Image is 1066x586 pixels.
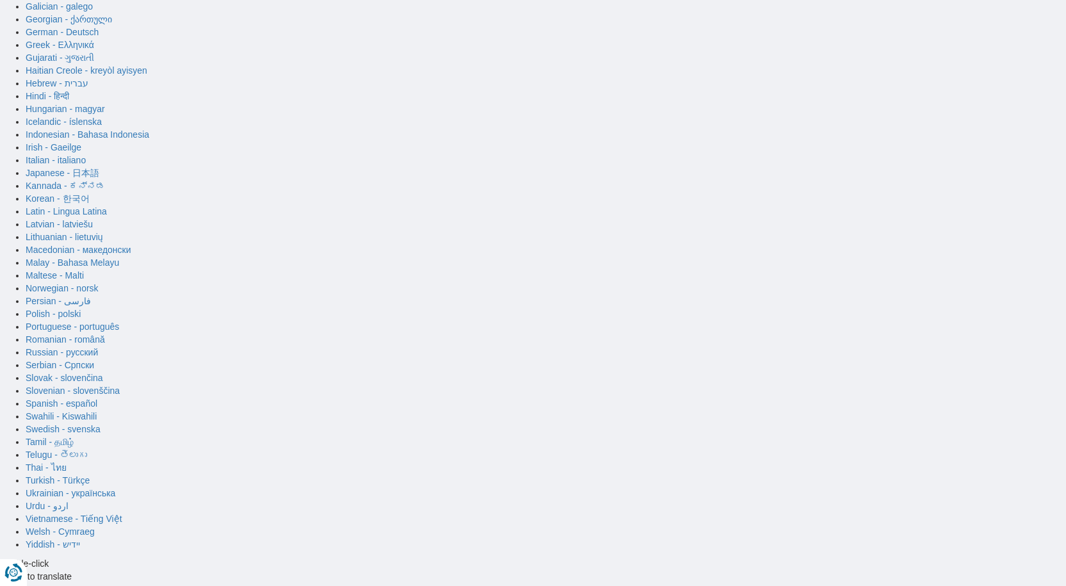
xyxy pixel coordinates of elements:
[26,168,99,178] a: Japanese - 日本語
[26,27,99,37] a: German - Deutsch
[26,91,69,101] a: Hindi - हिन्दी
[26,424,101,434] a: Swedish - svenska
[26,347,98,357] a: Russian - русский
[26,129,149,140] a: Indonesian - Bahasa Indonesia
[26,257,119,268] a: Malay - Bahasa Melayu
[26,181,106,191] a: Kannada - ಕನ್ನಡ
[26,321,119,332] a: Portuguese - português
[26,142,81,152] a: Irish - Gaeilge
[26,40,94,50] a: Greek - Ελληνικά
[26,232,103,242] a: Lithuanian - lietuvių
[26,514,122,524] a: Vietnamese - Tiếng Việt
[26,386,120,396] a: Slovenian - slovenščina
[26,245,131,255] a: Macedonian - македонски
[26,104,105,114] a: Hungarian - magyar
[26,219,93,229] a: Latvian - latviešu
[26,360,94,370] a: Serbian - Српски
[26,398,97,409] a: Spanish - español
[26,53,94,63] a: Gujarati - ગુજરાતી
[26,462,67,473] a: Thai - ไทย
[26,270,84,281] a: Maltese - Malti
[26,1,93,12] a: Galician - galego
[26,334,105,345] a: Romanian - română
[26,65,147,76] a: Haitian Creole - kreyòl ayisyen
[26,78,88,88] a: Hebrew - ‎‫עברית‬‎
[26,475,90,485] a: Turkish - Türkçe
[26,283,99,293] a: Norwegian - norsk
[26,193,90,204] a: Korean - 한국어
[26,539,80,549] a: Yiddish - יידיש
[26,296,91,306] a: Persian - ‎‫فارسی‬‎
[26,155,86,165] a: Italian - italiano
[26,373,103,383] a: Slovak - slovenčina
[26,437,74,447] a: Tamil - தமிழ்
[26,206,107,216] a: Latin - Lingua Latina
[26,488,115,498] a: Ukrainian - українська
[26,309,81,319] a: Polish - polski
[26,501,69,511] a: Urdu - ‎‫اردو‬‎
[26,450,87,460] a: Telugu - తెలుగు
[26,411,97,421] a: Swahili - Kiswahili
[26,117,102,127] a: Icelandic - íslenska
[26,14,112,24] a: Georgian - ქართული
[26,526,95,537] a: Welsh - Cymraeg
